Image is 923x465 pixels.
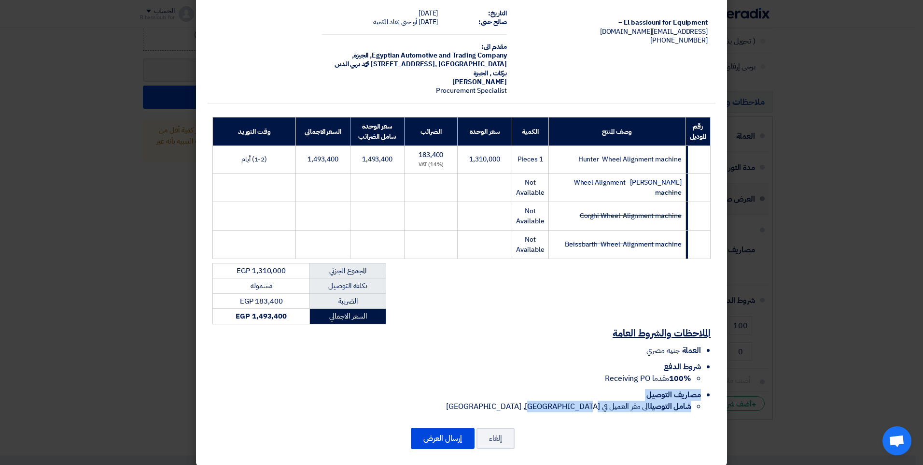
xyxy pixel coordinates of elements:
[373,17,417,27] span: أو حتى نفاذ الكمية
[419,150,443,160] span: 183,400
[411,428,475,449] button: إرسال العرض
[310,278,386,294] td: تكلفه التوصيل
[469,154,500,164] span: 1,310,000
[310,293,386,309] td: الضريبة
[419,8,438,18] span: [DATE]
[600,27,708,37] span: [EMAIL_ADDRESS][DOMAIN_NAME]
[405,117,458,146] th: الضرائب
[517,154,543,164] span: 1 Pieces
[548,117,685,146] th: وصف المنتج
[370,50,507,60] span: Egyptian Automotive and Trading Company,
[362,154,392,164] span: 1,493,400
[522,18,708,27] div: El bassiouni for Equipment –
[296,117,350,146] th: السعر الاجمالي
[240,296,283,306] span: EGP 183,400
[436,86,507,96] span: Procurement Specialist
[476,428,515,449] button: إلغاء
[213,117,296,146] th: وقت التوريد
[682,345,701,356] span: العملة
[212,401,691,412] li: الى مقر العميل في [GEOGRAPHIC_DATA], [GEOGRAPHIC_DATA]
[565,239,681,249] strike: Beissbarth Wheel Alignment machine
[236,311,287,321] strong: EGP 1,493,400
[458,117,512,146] th: سعر الوحدة
[882,426,911,455] div: Open chat
[310,309,386,324] td: السعر الاجمالي
[613,326,711,340] u: الملاحظات والشروط العامة
[516,177,545,198] span: Not Available
[335,50,507,78] span: الجيزة, [GEOGRAPHIC_DATA] ,[STREET_ADDRESS] محمد بهي الدين بركات , الجيزة
[516,206,545,226] span: Not Available
[650,401,691,412] strong: شامل التوصيل
[453,77,507,87] span: [PERSON_NAME]
[574,177,682,198] strike: [PERSON_NAME] Wheel Alignment machine
[664,361,701,373] span: شروط الدفع
[669,373,691,384] strong: 100%
[605,373,691,384] span: مقدما Receiving PO
[685,117,710,146] th: رقم الموديل
[650,35,708,45] span: [PHONE_NUMBER]
[213,263,310,278] td: EGP 1,310,000
[580,211,682,221] strike: Corghi Wheel Alignment machine
[512,117,548,146] th: الكمية
[646,389,701,401] span: مصاريف التوصيل
[251,280,272,291] span: مشموله
[350,117,404,146] th: سعر الوحدة شامل الضرائب
[488,8,507,18] strong: التاريخ:
[646,345,680,356] span: جنيه مصري
[516,234,545,255] span: Not Available
[308,154,338,164] span: 1,493,400
[241,154,267,164] span: (1-2) أيام
[481,42,507,52] strong: مقدم الى:
[578,154,682,164] span: Hunter Wheel Alignment machine
[419,17,438,27] span: [DATE]
[408,161,453,169] div: (14%) VAT
[478,17,507,27] strong: صالح حتى:
[310,263,386,278] td: المجموع الجزئي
